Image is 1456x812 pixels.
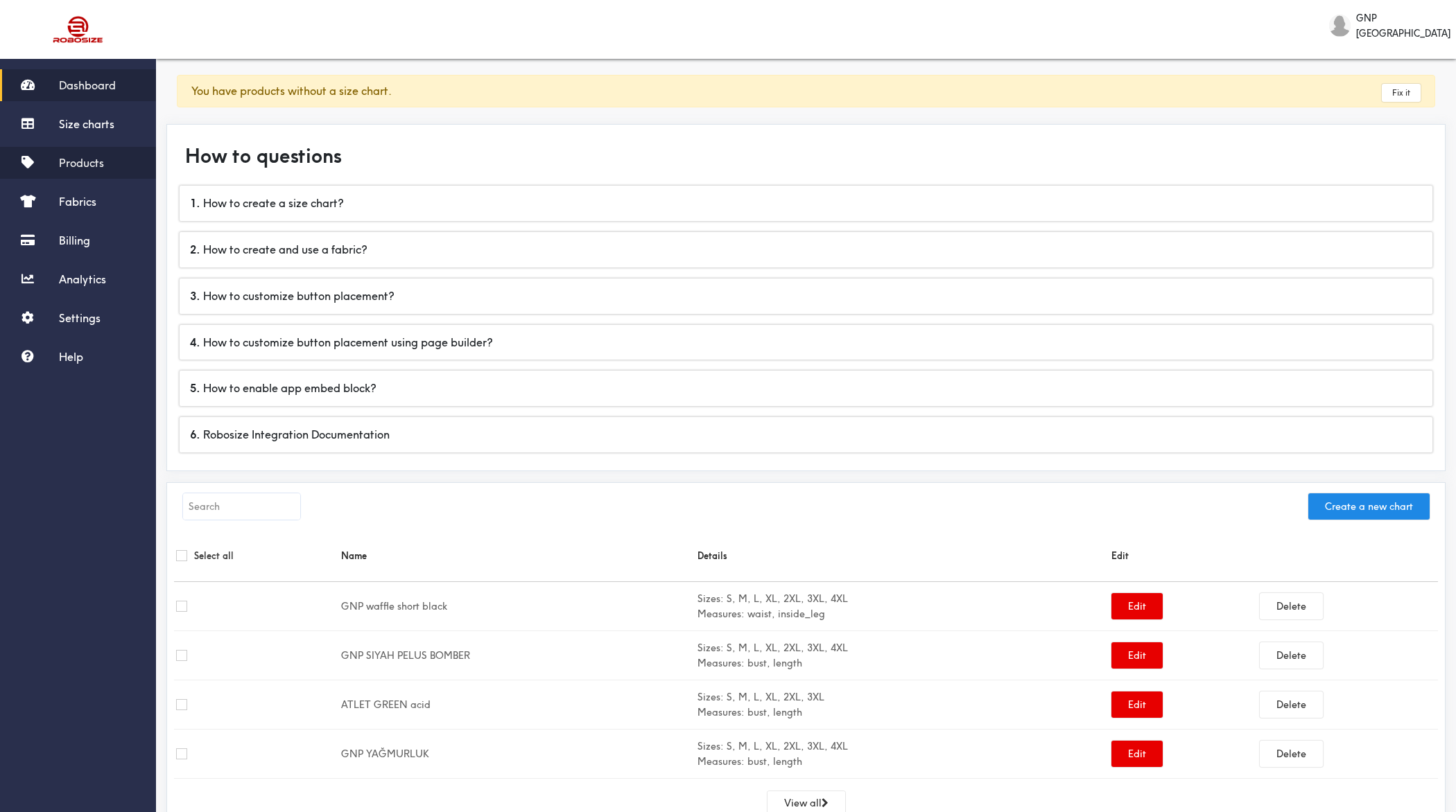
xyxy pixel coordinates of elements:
img: GNP Istanbul [1329,15,1351,37]
button: Delete [1260,691,1323,718]
td: ATLET GREEN acid [339,680,695,730]
label: Select all [194,548,234,563]
img: Robosize [26,10,130,48]
td: S, M, L, XL, 2XL, 3XL, 4XL bust, length [695,730,1109,779]
b: 4 . [190,335,200,349]
td: S, M, L, XL, 2XL, 3XL, 4XL waist, inside_leg [695,582,1109,631]
div: You have products without a size chart. [177,75,1435,107]
b: 3 . [190,289,200,303]
span: Fabrics [59,195,96,209]
th: Edit [1109,530,1438,582]
b: Measures: [697,657,745,669]
button: Edit [1111,741,1163,767]
div: How to customize button placement using page builder? [180,325,1432,360]
span: GNP [GEOGRAPHIC_DATA] [1356,10,1451,41]
div: How to create a size chart? [180,186,1432,221]
b: Sizes: [697,740,724,752]
td: S, M, L, XL, 2XL, 3XL, 4XL bust, length [695,631,1109,680]
div: How to enable app embed block? [180,371,1432,406]
span: Help [59,350,83,364]
button: Delete [1260,741,1323,767]
a: Fix it [1382,84,1421,102]
div: How to customize button placement? [180,279,1432,314]
td: GNP SIYAH PELUS BOMBER [339,631,695,680]
td: GNP YAĞMURLUK [339,730,695,779]
input: Search [183,493,300,520]
b: Sizes: [697,642,724,654]
span: Dashboard [59,78,116,92]
button: Create a new chart [1308,493,1430,520]
button: Delete [1260,593,1323,619]
b: Sizes: [697,592,724,605]
span: Billing [59,233,90,247]
span: Products [59,156,104,170]
span: Size charts [59,117,114,131]
b: 1 . [190,196,200,210]
b: Sizes: [697,691,724,703]
button: Delete [1260,642,1323,669]
b: 6 . [190,427,200,441]
div: How to questions [174,132,1438,181]
th: Name [339,530,695,582]
b: 5 . [190,381,200,395]
div: How to create and use a fabric? [180,232,1432,267]
button: Edit [1111,593,1163,619]
b: Measures: [697,755,745,768]
b: 2 . [190,242,200,256]
td: GNP waffle short black [339,582,695,631]
span: Settings [59,311,101,325]
button: Edit [1111,642,1163,669]
button: Edit [1111,691,1163,718]
div: Robosize Integration Documentation [180,417,1432,452]
th: Details [695,530,1109,582]
td: S, M, L, XL, 2XL, 3XL bust, length [695,680,1109,730]
b: Measures: [697,706,745,718]
span: Analytics [59,272,106,286]
b: Measures: [697,608,745,620]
